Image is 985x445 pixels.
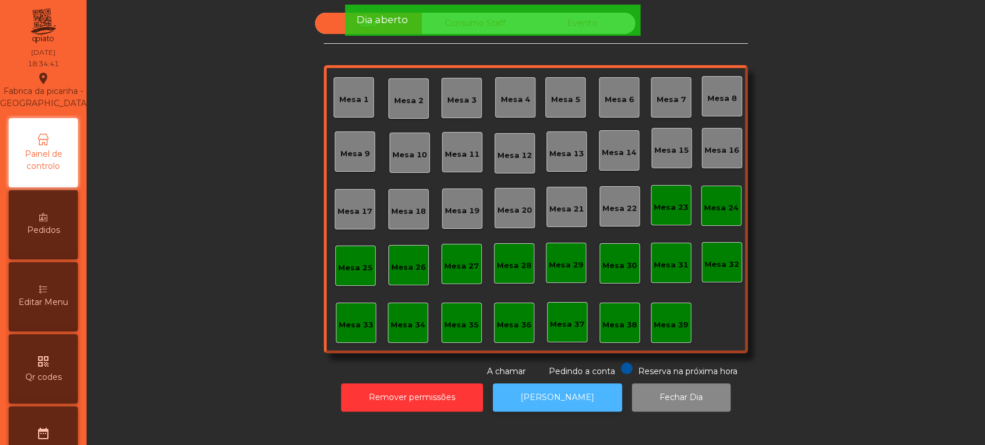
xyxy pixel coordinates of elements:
[391,206,426,217] div: Mesa 18
[315,13,422,34] div: Sala
[550,319,585,330] div: Mesa 37
[36,427,50,440] i: date_range
[356,13,407,27] span: Dia aberto
[657,94,686,105] div: Mesa 7
[391,262,426,273] div: Mesa 26
[549,259,583,271] div: Mesa 29
[338,262,373,274] div: Mesa 25
[339,94,369,105] div: Mesa 1
[704,202,739,214] div: Mesa 24
[632,383,731,412] button: Fechar Dia
[549,203,584,215] div: Mesa 21
[497,205,532,216] div: Mesa 20
[497,260,531,271] div: Mesa 28
[705,259,739,270] div: Mesa 32
[338,206,372,217] div: Mesa 17
[605,94,634,105] div: Mesa 6
[444,319,479,331] div: Mesa 35
[654,145,689,156] div: Mesa 15
[602,203,637,214] div: Mesa 22
[36,71,50,85] i: location_on
[497,150,532,161] div: Mesa 12
[707,93,737,104] div: Mesa 8
[497,319,531,331] div: Mesa 36
[339,319,373,331] div: Mesa 33
[638,366,737,376] span: Reserva na próxima hora
[18,296,68,308] span: Editar Menu
[654,319,688,331] div: Mesa 39
[602,147,636,159] div: Mesa 14
[12,148,75,172] span: Painel de controlo
[36,355,50,368] i: qr_code
[394,95,424,107] div: Mesa 2
[487,366,526,376] span: A chamar
[501,94,530,105] div: Mesa 4
[549,366,615,376] span: Pedindo a conta
[391,319,425,331] div: Mesa 34
[447,95,477,106] div: Mesa 3
[549,148,584,160] div: Mesa 13
[654,202,688,213] div: Mesa 23
[31,47,55,58] div: [DATE]
[602,260,637,271] div: Mesa 30
[340,148,370,160] div: Mesa 9
[445,149,480,160] div: Mesa 11
[25,371,62,383] span: Qr codes
[551,94,580,105] div: Mesa 5
[445,205,480,217] div: Mesa 19
[27,224,60,236] span: Pedidos
[28,59,59,69] div: 18:34:41
[392,149,427,161] div: Mesa 10
[493,383,622,412] button: [PERSON_NAME]
[341,383,483,412] button: Remover permissões
[705,145,739,156] div: Mesa 16
[444,261,479,272] div: Mesa 27
[654,259,688,271] div: Mesa 31
[29,6,57,46] img: qpiato
[602,319,637,331] div: Mesa 38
